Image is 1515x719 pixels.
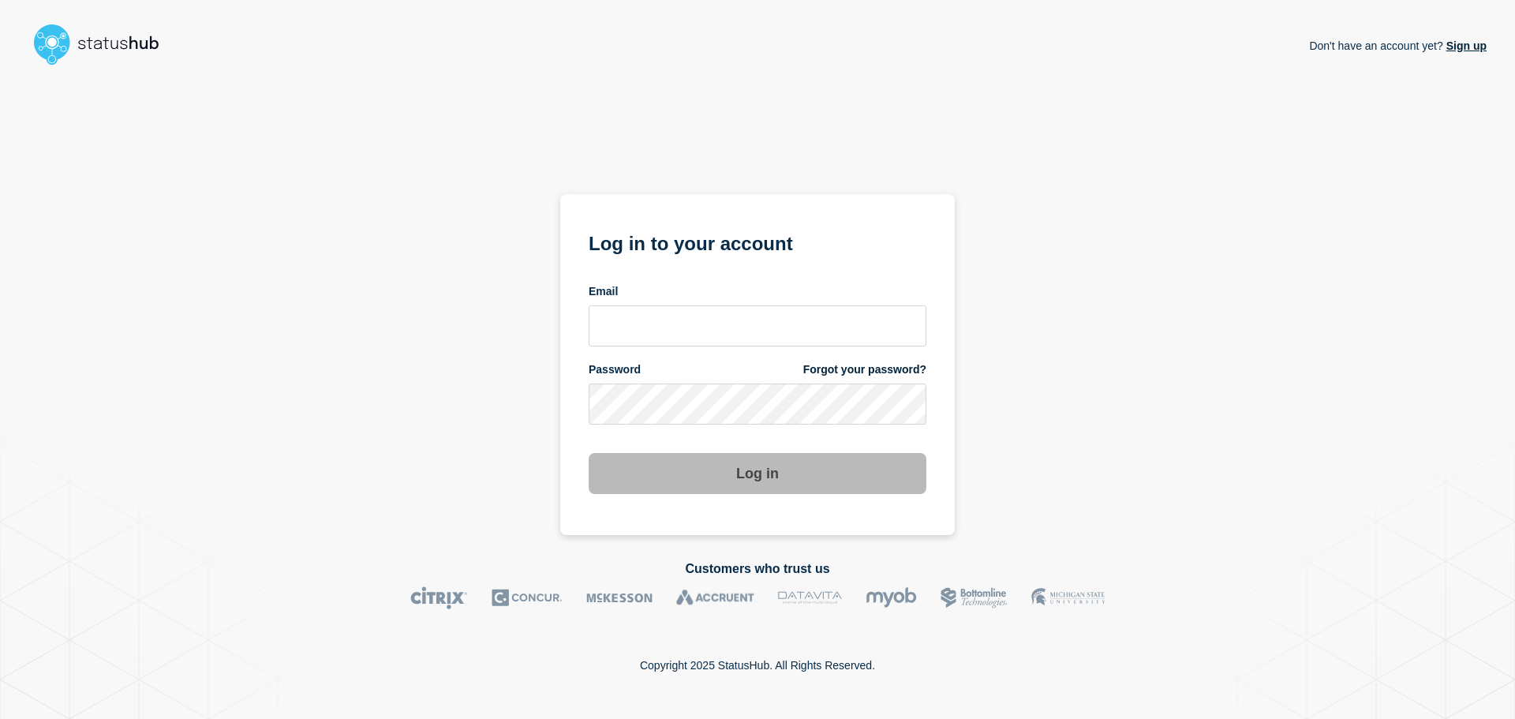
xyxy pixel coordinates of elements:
[28,562,1487,576] h2: Customers who trust us
[941,586,1008,609] img: Bottomline logo
[866,586,917,609] img: myob logo
[28,19,178,69] img: StatusHub logo
[589,305,926,346] input: email input
[589,384,926,425] input: password input
[589,284,618,299] span: Email
[640,659,875,672] p: Copyright 2025 StatusHub. All Rights Reserved.
[589,453,926,494] button: Log in
[778,586,842,609] img: DataVita logo
[586,586,653,609] img: McKesson logo
[1031,586,1105,609] img: MSU logo
[410,586,468,609] img: Citrix logo
[589,227,926,257] h1: Log in to your account
[1309,27,1487,65] p: Don't have an account yet?
[676,586,754,609] img: Accruent logo
[1443,39,1487,52] a: Sign up
[589,362,641,377] span: Password
[492,586,563,609] img: Concur logo
[803,362,926,377] a: Forgot your password?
